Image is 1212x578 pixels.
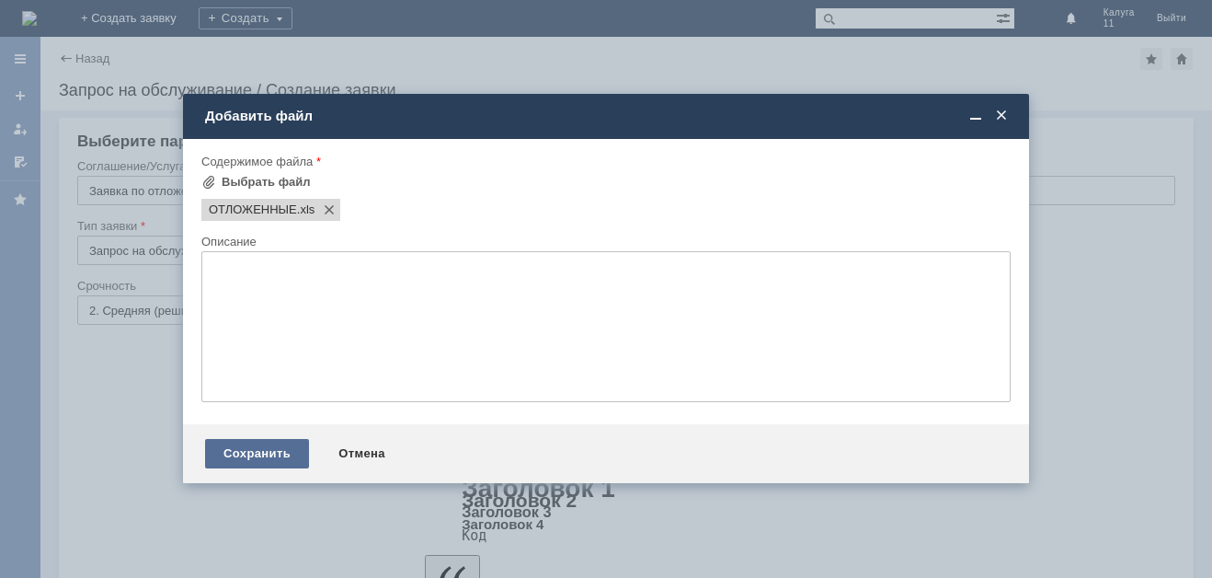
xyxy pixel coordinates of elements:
span: Закрыть [992,108,1011,124]
div: Выбрать файл [222,175,311,190]
span: Свернуть (Ctrl + M) [966,108,985,124]
div: Содержимое файла [201,156,1007,168]
div: Описание [201,236,1007,248]
span: ОТЛОЖЕННЫЕ.xls [297,202,315,217]
div: просьба удалить [7,7,269,22]
div: Добавить файл [205,108,1011,124]
span: ОТЛОЖЕННЫЕ.xls [209,202,297,217]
